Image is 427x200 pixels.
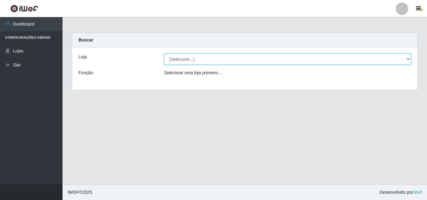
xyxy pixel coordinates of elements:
[10,5,38,12] img: CoreUI Logo
[164,70,222,75] i: Selecione uma loja primeiro...
[68,189,93,196] span: © 2025 .
[413,190,422,195] a: iWof
[78,54,87,60] label: Loja
[78,70,93,76] label: Função
[379,189,422,196] span: Desenvolvido por
[78,37,93,42] strong: Buscar
[68,190,79,195] span: IWOF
